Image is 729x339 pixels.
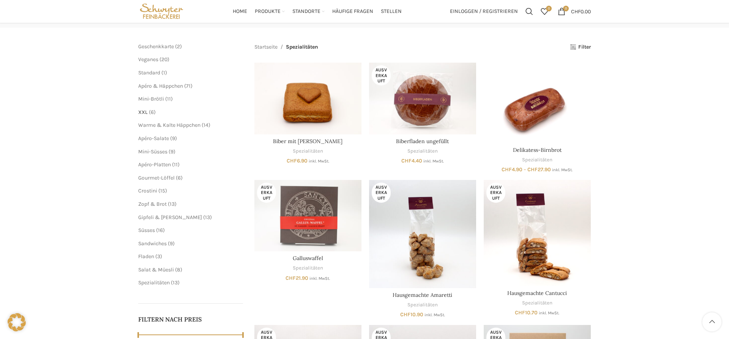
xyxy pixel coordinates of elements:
[138,175,175,181] a: Gourmet-Löffel
[287,158,297,164] span: CHF
[513,147,562,153] a: Delikatess-Birnbrot
[138,279,170,286] a: Spezialitäten
[381,4,402,19] a: Stellen
[254,180,361,251] a: Galluswaffel
[138,83,183,89] a: Apéro & Häppchen
[138,188,157,194] a: Crostini
[254,63,361,134] a: Biber mit Stempel
[167,96,171,102] span: 11
[138,201,167,207] a: Zopf & Brot
[400,311,410,318] span: CHF
[138,214,202,221] a: Gipfeli & [PERSON_NAME]
[372,183,391,203] span: Ausverkauft
[571,8,581,14] span: CHF
[522,300,552,307] a: Spezialitäten
[396,138,449,145] a: Biberfladen ungefüllt
[186,83,191,89] span: 71
[407,301,438,309] a: Spezialitäten
[163,69,165,76] span: 1
[138,135,169,142] a: Apéro-Salate
[293,148,323,155] a: Spezialitäten
[138,43,174,50] span: Geschenkkarte
[157,253,160,260] span: 3
[570,44,591,50] a: Filter
[138,122,200,128] a: Warme & Kalte Häppchen
[332,8,373,15] span: Häufige Fragen
[138,56,158,63] a: Veganes
[138,240,167,247] span: Sandwiches
[515,309,525,316] span: CHF
[138,96,164,102] a: Mini-Brötli
[507,290,567,296] a: Hausgemachte Cantucci
[369,63,476,134] a: Biberfladen ungefüllt
[446,4,522,19] a: Einloggen / Registrieren
[138,227,155,233] a: Süsses
[381,8,402,15] span: Stellen
[174,161,178,168] span: 11
[484,180,591,286] a: Hausgemachte Cantucci
[254,43,278,51] a: Startseite
[287,158,308,164] bdi: 6.90
[233,8,247,15] span: Home
[138,109,148,115] a: XXL
[177,43,180,50] span: 2
[233,4,247,19] a: Home
[204,122,208,128] span: 14
[537,4,552,19] a: 0
[424,312,445,317] small: inkl. MwSt.
[309,159,329,164] small: inkl. MwSt.
[423,159,444,164] small: inkl. MwSt.
[160,188,165,194] span: 15
[522,4,537,19] div: Suchen
[524,166,526,173] span: –
[158,227,163,233] span: 16
[702,312,721,331] a: Scroll to top button
[527,166,538,173] span: CHF
[527,166,551,173] bdi: 27.90
[484,63,591,143] a: Delikatess-Birnbrot
[292,4,325,19] a: Standorte
[286,275,296,281] span: CHF
[450,9,518,14] span: Einloggen / Registrieren
[138,253,154,260] a: Fladen
[293,265,323,272] a: Spezialitäten
[255,4,285,19] a: Produkte
[393,292,452,298] a: Hausgemachte Amaretti
[170,201,175,207] span: 13
[293,255,323,262] a: Galluswaffel
[138,161,171,168] a: Apéro-Platten
[292,8,320,15] span: Standorte
[401,158,412,164] span: CHF
[170,148,174,155] span: 9
[552,167,573,172] small: inkl. MwSt.
[332,4,373,19] a: Häufige Fragen
[286,275,308,281] bdi: 21.90
[563,6,569,11] span: 0
[515,309,538,316] bdi: 10.70
[205,214,210,221] span: 13
[138,148,167,155] a: Mini-Süsses
[161,56,167,63] span: 20
[539,311,559,315] small: inkl. MwSt.
[173,279,178,286] span: 13
[537,4,552,19] div: Meine Wunschliste
[400,311,423,318] bdi: 10.90
[369,180,476,288] a: Hausgemachte Amaretti
[138,69,160,76] span: Standard
[571,8,591,14] bdi: 0.00
[138,266,174,273] span: Salat & Müesli
[554,4,595,19] a: 0 CHF0.00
